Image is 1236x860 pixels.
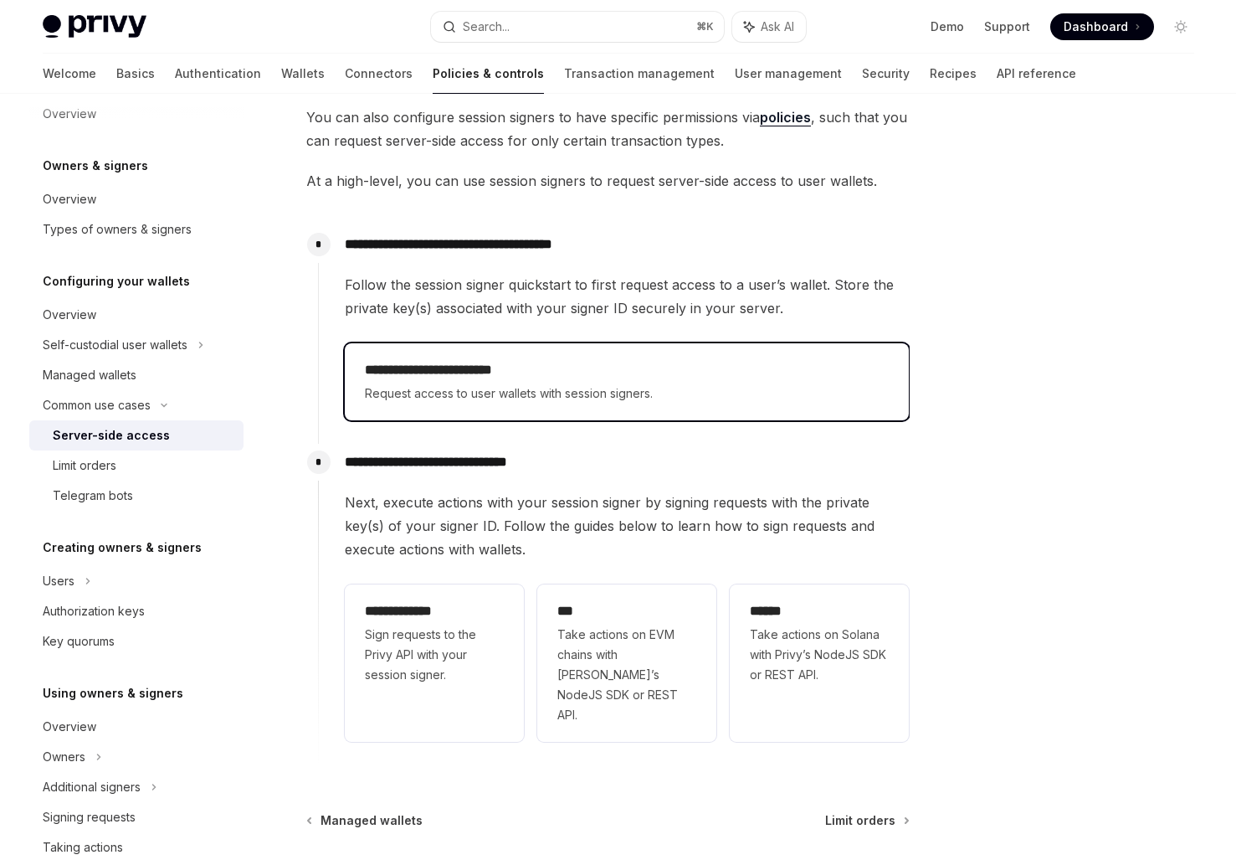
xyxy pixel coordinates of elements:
div: Common use cases [43,395,151,415]
span: Limit orders [825,812,895,829]
h5: Creating owners & signers [43,538,202,558]
a: Server-side access [29,420,244,451]
div: Search... [463,17,510,37]
a: Demo [931,18,964,35]
span: Sign requests to the Privy API with your session signer. [365,625,504,685]
span: Ask AI [761,18,794,35]
span: Managed wallets [321,812,423,829]
a: Overview [29,300,244,330]
span: Dashboard [1064,18,1128,35]
div: Overview [43,717,96,737]
a: Managed wallets [308,812,423,829]
div: Managed wallets [43,365,136,385]
h5: Owners & signers [43,156,148,176]
a: **** **** ***Sign requests to the Privy API with your session signer. [345,584,524,742]
a: Authorization keys [29,596,244,626]
a: Support [984,18,1030,35]
a: Overview [29,712,244,742]
div: Authorization keys [43,601,145,621]
a: Limit orders [29,451,244,481]
a: Overview [29,184,244,214]
button: Ask AI [732,12,806,42]
div: Key quorums [43,631,115,651]
a: Authentication [175,54,261,94]
a: Security [862,54,910,94]
div: Additional signers [43,777,141,797]
img: light logo [43,15,146,39]
div: Owners [43,747,85,767]
h5: Configuring your wallets [43,271,190,291]
a: Managed wallets [29,360,244,390]
a: Dashboard [1050,13,1154,40]
div: Self-custodial user wallets [43,335,187,355]
div: Taking actions [43,837,123,857]
div: Users [43,571,74,591]
span: Request access to user wallets with session signers. [365,384,889,404]
a: ***Take actions on EVM chains with [PERSON_NAME]’s NodeJS SDK or REST API. [537,584,716,742]
span: Take actions on Solana with Privy’s NodeJS SDK or REST API. [750,625,889,685]
span: Follow the session signer quickstart to first request access to a user’s wallet. Store the privat... [345,273,909,320]
a: Wallets [281,54,325,94]
a: **** *Take actions on Solana with Privy’s NodeJS SDK or REST API. [730,584,909,742]
a: Signing requests [29,802,244,832]
a: API reference [997,54,1076,94]
div: Telegram bots [53,486,133,506]
a: Telegram bots [29,481,244,511]
h5: Using owners & signers [43,683,183,703]
span: Take actions on EVM chains with [PERSON_NAME]’s NodeJS SDK or REST API. [557,625,696,725]
a: Key quorums [29,626,244,657]
span: ⌘ K [696,20,714,33]
button: Toggle dark mode [1167,13,1194,40]
a: Welcome [43,54,96,94]
a: Types of owners & signers [29,214,244,245]
div: Server-side access [53,425,170,445]
a: Recipes [930,54,977,94]
a: Policies & controls [433,54,544,94]
div: Overview [43,305,96,325]
a: Basics [116,54,155,94]
span: You can also configure session signers to have specific permissions via , such that you can reque... [306,106,910,152]
div: Overview [43,189,96,209]
a: User management [735,54,842,94]
div: Signing requests [43,807,136,827]
button: Search...⌘K [431,12,724,42]
a: Limit orders [825,812,908,829]
a: policies [760,109,811,126]
a: Transaction management [564,54,715,94]
span: Next, execute actions with your session signer by signing requests with the private key(s) of you... [345,491,909,561]
div: Types of owners & signers [43,219,192,239]
div: Limit orders [53,456,116,476]
span: At a high-level, you can use session signers to request server-side access to user wallets. [306,169,910,193]
a: Connectors [345,54,413,94]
